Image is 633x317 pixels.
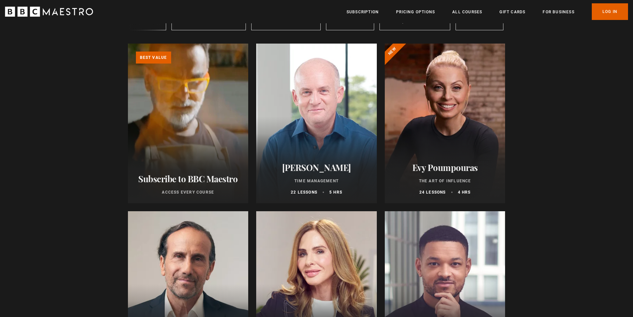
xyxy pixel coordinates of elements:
a: Evy Poumpouras The Art of Influence 24 lessons 4 hrs New [385,44,505,203]
a: Log In [592,3,628,20]
a: [PERSON_NAME] Time Management 22 lessons 5 hrs [256,44,377,203]
h2: Evy Poumpouras [393,162,497,173]
p: 22 lessons [291,189,317,195]
a: For business [543,9,574,15]
h2: [PERSON_NAME] [264,162,369,173]
nav: Primary [347,3,628,20]
a: Subscription [347,9,379,15]
svg: BBC Maestro [5,7,93,17]
p: The Art of Influence [393,178,497,184]
a: Pricing Options [396,9,435,15]
p: 4 hrs [458,189,471,195]
p: 5 hrs [329,189,342,195]
p: 24 lessons [419,189,446,195]
a: All Courses [452,9,482,15]
p: Best value [136,52,171,64]
a: Gift Cards [499,9,525,15]
p: Time Management [264,178,369,184]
